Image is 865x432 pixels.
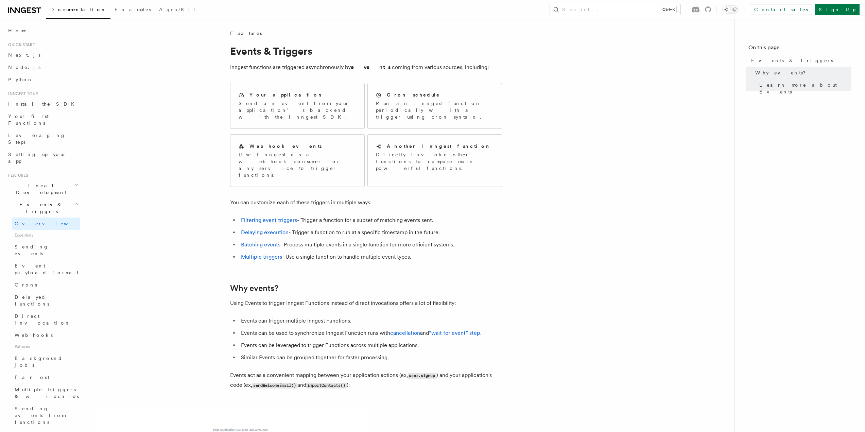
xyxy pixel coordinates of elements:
button: Local Development [5,179,80,198]
span: Fan out [15,375,49,380]
h2: Your application [249,91,323,98]
span: Events & Triggers [5,201,74,215]
a: Your applicationSend an event from your application’s backend with the Inngest SDK. [230,83,365,129]
p: Send an event from your application’s backend with the Inngest SDK. [239,100,356,120]
li: Events can be leveraged to trigger Functions across multiple applications. [239,341,502,350]
p: Run an Inngest function periodically with a trigger using cron syntax. [376,100,494,120]
a: Crons [12,279,80,291]
button: Events & Triggers [5,198,80,218]
span: Sending events from functions [15,406,65,425]
a: Filtering event triggers [241,217,297,223]
a: Delayed functions [12,291,80,310]
li: Similar Events can be grouped together for faster processing. [239,353,502,362]
span: Leveraging Steps [8,133,66,145]
h2: Cron schedule [387,91,440,98]
a: Home [5,24,80,37]
code: sendWelcomeEmail() [252,383,297,388]
span: Delayed functions [15,294,49,307]
a: Why events? [230,283,278,293]
a: Examples [110,2,155,18]
a: Overview [12,218,80,230]
p: Events act as a convenient mapping between your application actions (ex, ) and your application's... [230,370,502,390]
li: Events can trigger multiple Inngest Functions. [239,316,502,326]
p: Using Events to trigger Inngest Functions instead of direct invocations offers a lot of flexibility: [230,298,502,308]
a: Sending events [12,241,80,260]
strong: events [351,64,392,70]
span: Crons [15,282,37,288]
span: Sending events [15,244,49,256]
a: Webhooks [12,329,80,341]
span: Event payload format [15,263,79,275]
span: Quick start [5,42,35,48]
span: Home [8,27,27,34]
span: Essentials [12,230,80,241]
span: Install the SDK [8,101,79,107]
span: Webhooks [15,332,53,338]
a: Install the SDK [5,98,80,110]
a: Next.js [5,49,80,61]
a: Delaying execution [241,229,289,236]
span: Events & Triggers [751,57,833,64]
p: Use Inngest as a webhook consumer for any service to trigger functions. [239,151,356,178]
span: Features [230,30,262,37]
span: Documentation [50,7,106,12]
a: cancellation [390,330,420,336]
a: Setting up your app [5,148,80,167]
a: Multiple triggers [241,254,282,260]
h2: Webhook events [249,143,322,150]
a: AgentKit [155,2,199,18]
span: Inngest tour [5,91,38,97]
li: - Process multiple events in a single function for more efficient systems. [239,240,502,249]
a: “wait for event” step [429,330,480,336]
a: Webhook eventsUse Inngest as a webhook consumer for any service to trigger functions. [230,134,365,187]
a: Python [5,73,80,86]
a: Another Inngest functionDirectly invoke other functions to compose more powerful functions. [367,134,502,187]
h2: Another Inngest function [387,143,491,150]
span: Your first Functions [8,114,49,126]
span: Python [8,77,33,82]
li: Events can be used to synchronize Inngest Function runs with and . [239,328,502,338]
a: Your first Functions [5,110,80,129]
a: Direct invocation [12,310,80,329]
kbd: Ctrl+K [661,6,676,13]
code: user.signup [408,373,436,379]
code: importContacts() [306,383,347,388]
span: Multiple triggers & wildcards [15,387,79,399]
a: Leveraging Steps [5,129,80,148]
span: Node.js [8,65,40,70]
a: Batching events [241,241,280,248]
button: Search...Ctrl+K [550,4,680,15]
span: Local Development [5,182,74,196]
a: Node.js [5,61,80,73]
a: Event payload format [12,260,80,279]
li: - Trigger a function for a subset of matching events sent. [239,215,502,225]
a: Fan out [12,371,80,383]
a: Why events? [752,67,851,79]
a: Contact sales [750,4,812,15]
span: Examples [115,7,151,12]
a: Sign Up [815,4,860,15]
li: - Use a single function to handle multiple event types. [239,252,502,262]
span: Overview [15,221,85,226]
h4: On this page [748,44,851,54]
span: Setting up your app [8,152,67,164]
span: Next.js [8,52,40,58]
span: AgentKit [159,7,195,12]
span: Features [5,173,28,178]
li: - Trigger a function to run at a specific timestamp in the future. [239,228,502,237]
a: Events & Triggers [748,54,851,67]
a: Background jobs [12,352,80,371]
a: Documentation [46,2,110,19]
span: Patterns [12,341,80,352]
a: Multiple triggers & wildcards [12,383,80,402]
span: Direct invocation [15,313,70,326]
p: You can customize each of these triggers in multiple ways: [230,198,502,207]
h1: Events & Triggers [230,45,502,57]
a: Learn more about Events [757,79,851,98]
span: Why events? [755,69,810,76]
a: Sending events from functions [12,402,80,428]
p: Directly invoke other functions to compose more powerful functions. [376,151,494,172]
span: Background jobs [15,356,63,368]
a: Cron scheduleRun an Inngest function periodically with a trigger using cron syntax. [367,83,502,129]
p: Inngest functions are triggered asynchronously by coming from various sources, including: [230,63,502,72]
